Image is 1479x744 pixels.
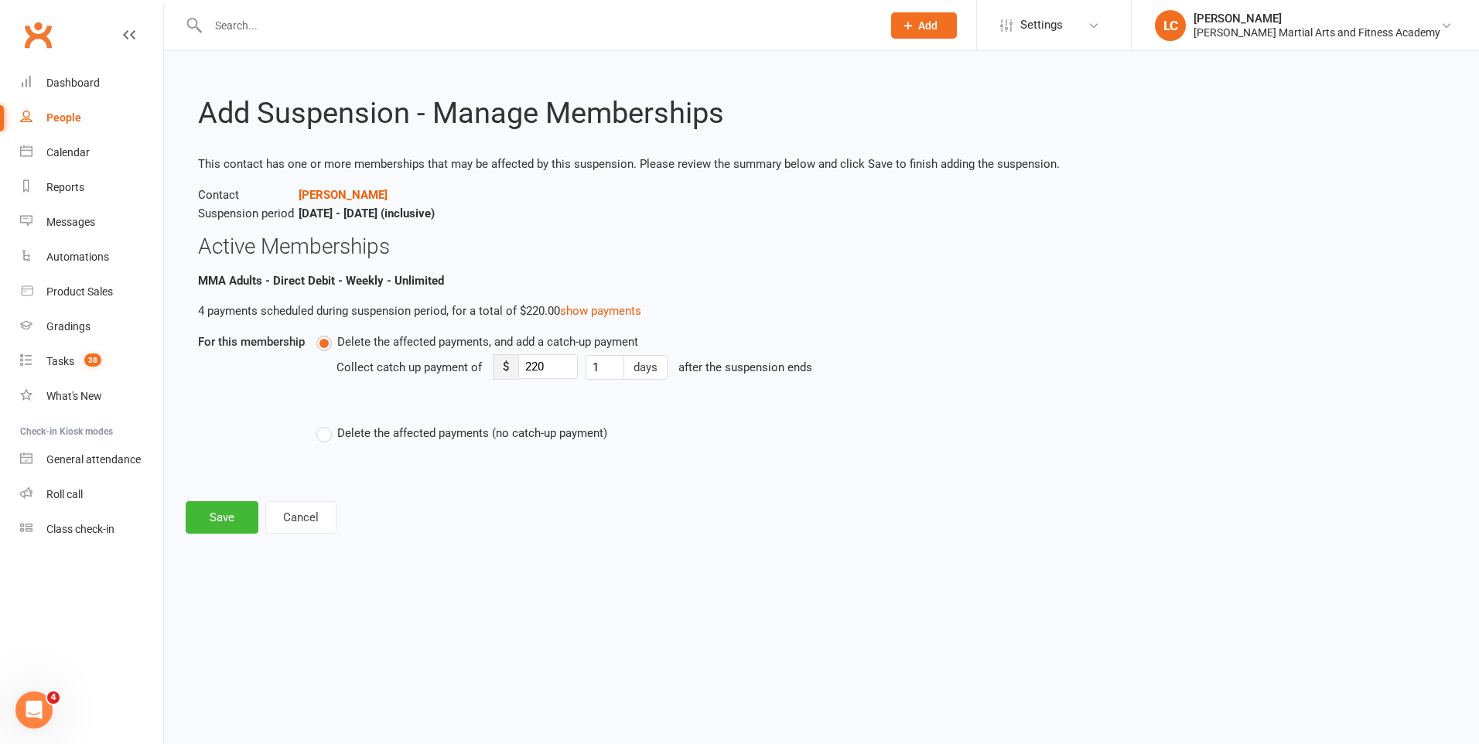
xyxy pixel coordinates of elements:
span: Settings [1020,8,1063,43]
a: Roll call [20,477,163,512]
span: $ [493,354,518,380]
a: Gradings [20,309,163,344]
div: [PERSON_NAME] [1194,12,1440,26]
a: Calendar [20,135,163,170]
div: People [46,111,81,124]
div: after the suspension ends [678,358,812,377]
a: Tasks 38 [20,344,163,379]
div: What's New [46,390,102,402]
iframe: Intercom live chat [15,691,53,729]
div: Dashboard [46,77,100,89]
div: Automations [46,251,109,263]
p: This contact has one or more memberships that may be affected by this suspension. Please review t... [198,155,1445,173]
input: Search... [203,15,871,36]
p: 4 payments scheduled during suspension period, for a total of $220.00 [198,302,1445,320]
button: Save [186,501,258,534]
a: Reports [20,170,163,205]
a: show payments [560,304,641,318]
a: People [20,101,163,135]
div: Product Sales [46,285,113,298]
span: Add [918,19,938,32]
a: Dashboard [20,66,163,101]
div: [PERSON_NAME] Martial Arts and Fitness Academy [1194,26,1440,39]
a: General attendance kiosk mode [20,442,163,477]
span: Contact [198,186,299,204]
a: [PERSON_NAME] [299,188,388,202]
div: Tasks [46,355,74,367]
div: Calendar [46,146,90,159]
a: Product Sales [20,275,163,309]
button: Add [891,12,957,39]
a: What's New [20,379,163,414]
div: Class check-in [46,523,114,535]
span: Suspension period [198,204,299,223]
div: Collect catch up payment of [336,351,482,384]
span: Delete the affected payments (no catch-up payment) [337,424,607,440]
div: Messages [46,216,95,228]
a: Messages [20,205,163,240]
a: Clubworx [19,15,57,54]
label: For this membership [198,333,305,351]
h3: Active Memberships [198,235,1445,259]
span: 4 [47,691,60,704]
a: Class kiosk mode [20,512,163,547]
span: 38 [84,353,101,367]
span: Delete the affected payments, and add a catch-up payment [337,333,638,349]
div: Roll call [46,488,83,500]
b: MMA Adults - Direct Debit - Weekly - Unlimited [198,274,444,288]
div: Reports [46,181,84,193]
button: Cancel [265,501,336,534]
h2: Add Suspension - Manage Memberships [198,97,1445,130]
div: LC [1155,10,1186,41]
strong: [DATE] - [DATE] (inclusive) [299,206,435,220]
a: Automations [20,240,163,275]
div: General attendance [46,453,141,466]
button: days [623,355,668,380]
div: Gradings [46,320,91,333]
